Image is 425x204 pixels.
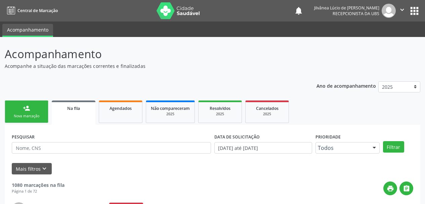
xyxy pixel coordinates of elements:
button: print [383,181,397,195]
i:  [403,185,410,192]
span: Na fila [67,106,80,111]
i: print [387,185,394,192]
button:  [396,4,409,18]
img: img [382,4,396,18]
button: Filtrar [383,141,404,153]
p: Ano de acompanhamento [316,81,376,90]
div: 2025 [151,112,190,117]
p: Acompanhe a situação das marcações correntes e finalizadas [5,63,296,70]
label: PESQUISAR [12,132,35,142]
span: Resolvidos [210,106,230,111]
i: keyboard_arrow_down [41,165,48,172]
span: Central de Marcação [17,8,58,13]
div: Jilvânea Lúcio de [PERSON_NAME] [314,5,379,11]
label: DATA DE SOLICITAÇÃO [214,132,260,142]
span: Cancelados [256,106,279,111]
i:  [398,6,406,13]
strong: 1080 marcações na fila [12,182,65,188]
div: 2025 [203,112,237,117]
button:  [399,181,413,195]
div: Página 1 de 72 [12,189,65,194]
span: Recepcionista da UBS [333,11,379,16]
p: Acompanhamento [5,46,296,63]
input: Nome, CNS [12,142,211,154]
label: Prioridade [315,132,341,142]
span: Não compareceram [151,106,190,111]
button: apps [409,5,420,17]
button: Mais filtroskeyboard_arrow_down [12,163,52,175]
div: Nova marcação [10,114,43,119]
input: Selecione um intervalo [214,142,312,154]
span: Agendados [110,106,132,111]
button: notifications [294,6,303,15]
a: Central de Marcação [5,5,58,16]
div: person_add [23,105,30,112]
div: 2025 [250,112,284,117]
span: Todos [318,145,366,151]
a: Acompanhamento [2,24,53,37]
